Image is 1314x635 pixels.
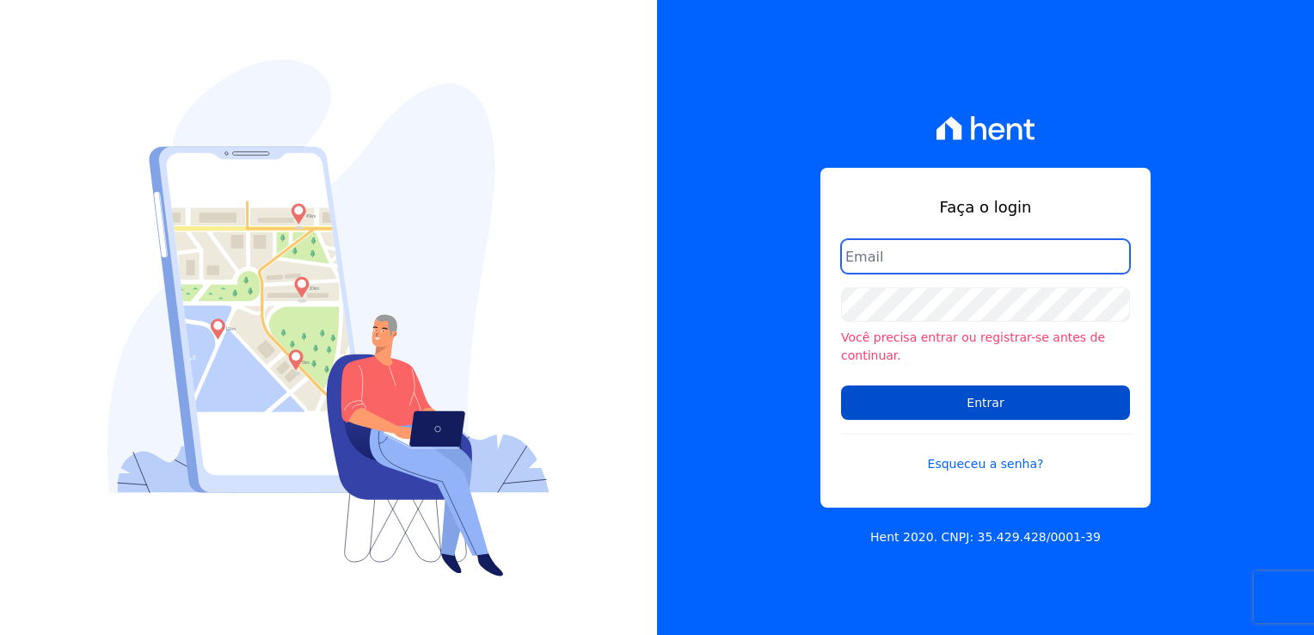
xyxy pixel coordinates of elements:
[870,528,1101,546] p: Hent 2020. CNPJ: 35.429.428/0001-39
[841,239,1130,274] input: Email
[107,59,550,576] img: Login
[841,434,1130,473] a: Esqueceu a senha?
[841,329,1130,365] li: Você precisa entrar ou registrar-se antes de continuar.
[841,195,1130,219] h1: Faça o login
[841,385,1130,420] input: Entrar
